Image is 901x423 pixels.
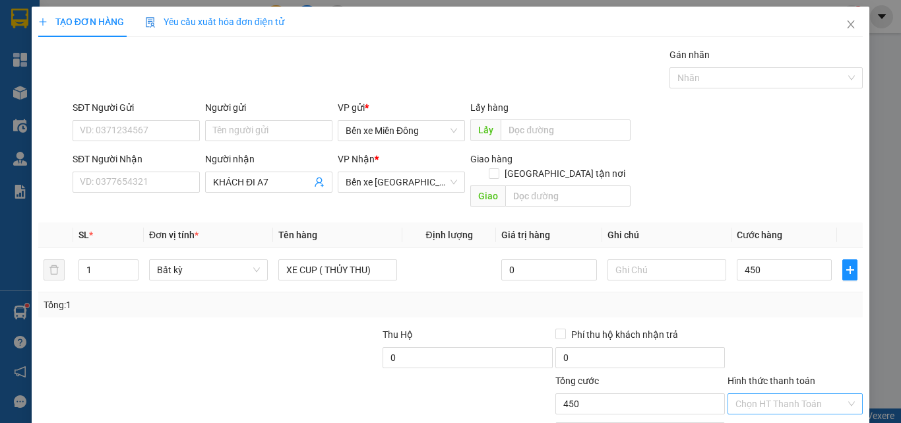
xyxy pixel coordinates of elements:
span: Định lượng [425,230,472,240]
span: Lấy hàng [470,102,509,113]
div: SĐT Người Nhận [73,152,200,166]
div: Tổng: 1 [44,298,349,312]
div: Người gửi [205,100,332,115]
button: plus [842,259,857,280]
input: Ghi Chú [607,259,726,280]
input: VD: Bàn, Ghế [278,259,397,280]
button: delete [44,259,65,280]
label: Gán nhãn [669,49,710,60]
span: Giao hàng [470,154,513,164]
li: VP Bến xe [GEOGRAPHIC_DATA] [91,71,175,115]
span: Bất kỳ [157,260,260,280]
span: user-add [314,177,325,187]
div: VP gửi [338,100,465,115]
input: Dọc đường [501,119,631,141]
span: SL [78,230,89,240]
span: Giao [470,185,505,207]
button: Close [832,7,869,44]
span: TẠO ĐƠN HÀNG [38,16,124,27]
div: SĐT Người Gửi [73,100,200,115]
span: Cước hàng [737,230,782,240]
span: Tổng cước [555,375,599,386]
li: VP Bến xe Miền Đông [7,71,91,100]
span: plus [38,17,47,26]
span: [GEOGRAPHIC_DATA] tận nơi [499,166,631,181]
span: Bến xe Quảng Ngãi [346,172,457,192]
span: Thu Hộ [383,329,413,340]
span: Bến xe Miền Đông [346,121,457,141]
img: icon [145,17,156,28]
input: 0 [501,259,596,280]
span: Yêu cầu xuất hóa đơn điện tử [145,16,284,27]
span: Phí thu hộ khách nhận trả [566,327,683,342]
input: Dọc đường [505,185,631,207]
span: Giá trị hàng [501,230,550,240]
div: Người nhận [205,152,332,166]
span: Lấy [470,119,501,141]
span: plus [843,265,857,275]
label: Hình thức thanh toán [728,375,815,386]
span: Tên hàng [278,230,317,240]
span: Đơn vị tính [149,230,199,240]
span: close [846,19,856,30]
span: VP Nhận [338,154,375,164]
li: Rạng Đông Buslines [7,7,191,56]
th: Ghi chú [602,222,731,248]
